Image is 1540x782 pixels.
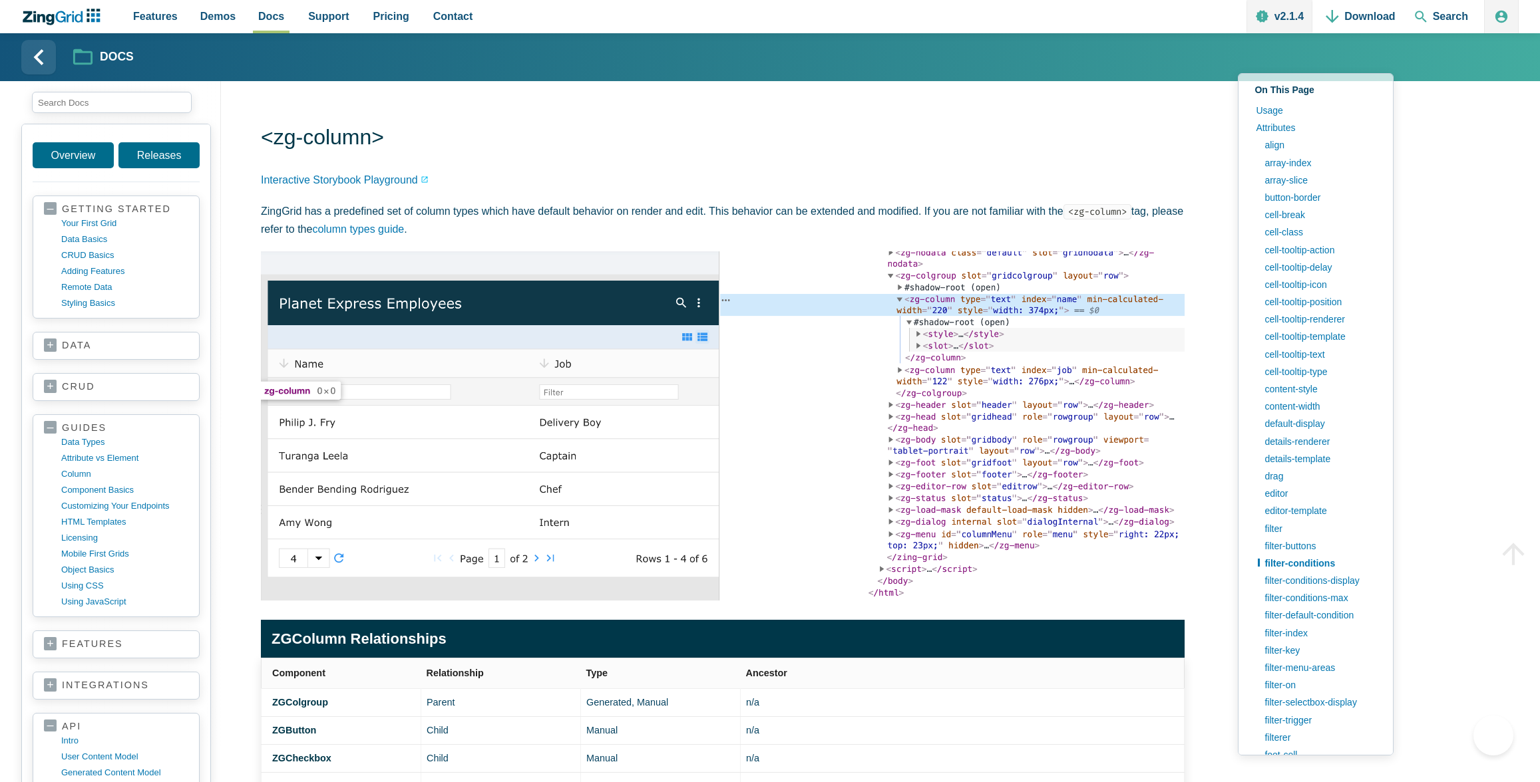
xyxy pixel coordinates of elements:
a: cell-tooltip-renderer [1258,311,1382,328]
a: filter-index [1258,624,1382,642]
a: integrations [44,679,188,692]
a: licensing [61,530,188,546]
a: component basics [61,482,188,498]
p: ZingGrid has a predefined set of column types which have default behavior on render and edit. Thi... [261,202,1185,238]
a: foot-cell [1258,746,1382,763]
a: filter-selectbox-display [1258,694,1382,711]
td: Parent [421,688,581,716]
a: using JavaScript [61,594,188,610]
span: Contact [433,7,473,25]
a: default-display [1258,415,1382,432]
a: button-border [1258,189,1382,206]
a: cell-break [1258,206,1382,223]
th: Relationship [421,658,581,688]
td: n/a [741,717,1185,745]
th: Component [262,658,421,688]
a: intro [61,733,188,749]
a: filterer [1258,729,1382,746]
a: cell-tooltip-action [1258,241,1382,259]
a: drag [1258,467,1382,485]
a: filter-default-condition [1258,606,1382,624]
a: cell-tooltip-text [1258,346,1382,363]
a: api [44,720,188,733]
a: customizing your endpoints [61,498,188,514]
a: Interactive Storybook Playground [261,171,429,189]
a: Overview [33,142,114,168]
a: align [1258,136,1382,154]
a: filter-on [1258,676,1382,694]
a: user content model [61,749,188,765]
a: object basics [61,562,188,578]
a: editor [1258,485,1382,502]
h1: <zg-column> [261,124,1185,154]
td: Manual [581,717,741,745]
span: Demos [200,7,236,25]
a: array-index [1258,154,1382,172]
a: Usage [1249,102,1382,119]
a: Attribute vs Element [61,450,188,466]
td: Generated, Manual [581,688,741,716]
a: filter-conditions-display [1258,572,1382,589]
a: content-style [1258,380,1382,398]
a: cell-tooltip-type [1258,363,1382,380]
td: Child [421,717,581,745]
code: <zg-column> [1063,204,1131,219]
span: Pricing [373,7,409,25]
img: Image of the DOM relationship for the zg-column web component tag [261,251,1185,600]
a: your first grid [61,215,188,231]
a: crud [44,380,188,394]
a: remote data [61,279,188,295]
td: Child [421,745,581,773]
a: filter [1258,520,1382,537]
a: data [44,339,188,352]
span: Features [133,7,178,25]
td: n/a [741,688,1185,716]
a: data basics [61,231,188,247]
a: data types [61,434,188,450]
a: features [44,638,188,651]
a: HTML templates [61,514,188,530]
a: mobile first grids [61,546,188,562]
a: content-width [1258,398,1382,415]
a: filter-key [1258,642,1382,659]
a: cell-class [1258,223,1382,241]
th: Ancestor [741,658,1185,688]
a: details-renderer [1258,433,1382,450]
a: adding features [61,263,188,279]
td: Manual [581,745,741,773]
a: ZingChart Logo. Click to return to the homepage [21,9,107,25]
a: CRUD basics [61,247,188,263]
a: details-template [1258,450,1382,467]
a: cell-tooltip-delay [1258,259,1382,276]
a: column [61,466,188,482]
caption: ZGColumn Relationships [261,620,1185,658]
a: ZGColgroup [272,697,328,708]
a: filter-conditions [1258,555,1382,572]
a: array-slice [1258,172,1382,189]
a: filter-conditions-max [1258,589,1382,606]
th: Type [581,658,741,688]
td: n/a [741,745,1185,773]
a: getting started [44,203,188,215]
a: cell-tooltip-template [1258,328,1382,345]
a: guides [44,422,188,434]
a: cell-tooltip-icon [1258,276,1382,293]
span: Support [308,7,349,25]
a: Docs [73,46,134,69]
a: ZGButton [272,725,316,735]
a: cell-tooltip-position [1258,293,1382,311]
iframe: Toggle Customer Support [1473,716,1513,755]
a: filter-trigger [1258,712,1382,729]
a: editor-template [1258,502,1382,519]
input: search input [32,92,192,113]
a: Attributes [1249,119,1382,136]
a: generated content model [61,765,188,781]
a: using CSS [61,578,188,594]
a: filter-buttons [1258,537,1382,555]
a: styling basics [61,295,188,311]
a: filter-menu-areas [1258,659,1382,676]
a: ZGCheckbox [272,753,331,763]
strong: Docs [100,51,134,63]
